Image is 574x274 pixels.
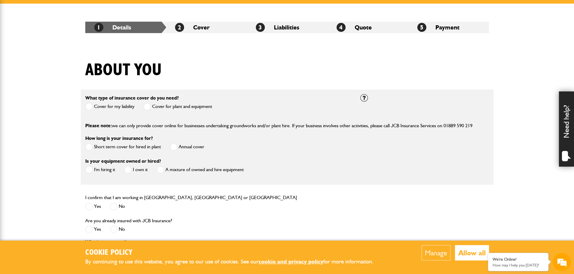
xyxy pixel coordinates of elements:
h1: About you [85,60,162,80]
li: Liabilities [247,22,328,33]
li: Payment [408,22,489,33]
label: Cover for my liability [85,103,134,110]
p: we can only provide cover online for businesses undertaking groundworks and/or plant hire. If you... [85,122,489,130]
span: 3 [256,23,265,32]
p: By continuing to use this website, you agree to our use of cookies. See our for more information. [85,257,384,266]
label: I own it [124,166,148,174]
span: 2 [175,23,184,32]
label: What type of insurance cover do you need? [85,96,179,100]
p: What's your name? [85,240,351,245]
label: How long is your insurance for? [85,136,153,141]
div: We're Online! [493,257,544,262]
label: Is your equipment owned or hired? [85,159,161,164]
label: I confirm that I am working in [GEOGRAPHIC_DATA], [GEOGRAPHIC_DATA] or [GEOGRAPHIC_DATA] [85,195,297,200]
li: Details [85,22,166,33]
button: Manage [422,245,450,260]
label: I'm hiring it [85,166,115,174]
label: Short term cover for hired in plant [85,143,161,151]
span: 4 [337,23,346,32]
span: Please note: [85,123,112,128]
label: Annual cover [170,143,204,151]
span: 1 [94,23,103,32]
label: No [110,203,125,210]
label: A mixture of owned and hire equipment [157,166,244,174]
label: Cover for plant and equipment [143,103,212,110]
label: Are you already insured with JCB Insurance? [85,218,172,223]
li: Cover [166,22,247,33]
label: No [110,226,125,233]
label: Yes [85,203,101,210]
label: Yes [85,226,101,233]
li: Quote [328,22,408,33]
p: How may I help you today? [493,263,544,267]
button: Allow all [455,245,489,260]
div: Need help? [559,91,574,167]
h2: Cookie Policy [85,248,384,257]
a: cookie and privacy policy [259,258,323,265]
span: 5 [417,23,426,32]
